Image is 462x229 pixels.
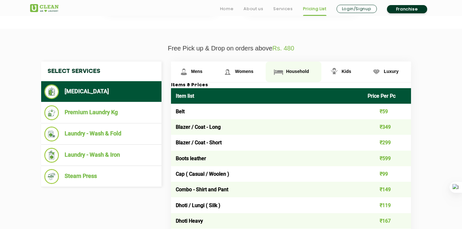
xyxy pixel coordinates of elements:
[363,182,411,197] td: ₹149
[273,66,284,77] img: Household
[363,104,411,119] td: ₹59
[44,148,158,163] li: Laundry - Wash & Iron
[30,4,59,12] img: UClean Laundry and Dry Cleaning
[363,151,411,166] td: ₹599
[235,69,253,74] span: Womens
[363,135,411,150] td: ₹299
[222,66,233,77] img: Womens
[244,5,263,13] a: About us
[171,182,363,197] td: Combo - Shirt and Pant
[273,5,293,13] a: Services
[44,105,158,120] li: Premium Laundry Kg
[171,151,363,166] td: Boots leather
[363,88,411,104] th: Price Per Pc
[387,5,427,13] a: Franchise
[44,84,158,99] li: [MEDICAL_DATA]
[342,69,351,74] span: Kids
[363,119,411,135] td: ₹349
[371,66,382,77] img: Luxury
[44,127,59,141] img: Laundry - Wash & Fold
[44,169,158,184] li: Steam Press
[220,5,234,13] a: Home
[171,88,363,104] th: Item list
[171,197,363,213] td: Dhoti / Lungi ( Silk )
[44,148,59,163] img: Laundry - Wash & Iron
[171,213,363,229] td: Dhoti Heavy
[44,169,59,184] img: Steam Press
[363,166,411,182] td: ₹99
[171,82,411,88] h3: Items & Prices
[171,135,363,150] td: Blazer / Coat - Short
[171,119,363,135] td: Blazer / Coat - Long
[41,62,161,81] h4: Select Services
[363,213,411,229] td: ₹167
[272,45,294,52] span: Rs. 480
[30,45,432,52] p: Free Pick up & Drop on orders above
[44,127,158,141] li: Laundry - Wash & Fold
[384,69,399,74] span: Luxury
[303,5,326,13] a: Pricing List
[329,66,340,77] img: Kids
[286,69,309,74] span: Household
[191,69,203,74] span: Mens
[171,104,363,119] td: Belt
[44,105,59,120] img: Premium Laundry Kg
[363,197,411,213] td: ₹119
[337,5,377,13] a: Login/Signup
[178,66,189,77] img: Mens
[44,84,59,99] img: Dry Cleaning
[171,166,363,182] td: Cap ( Casual / Woolen )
